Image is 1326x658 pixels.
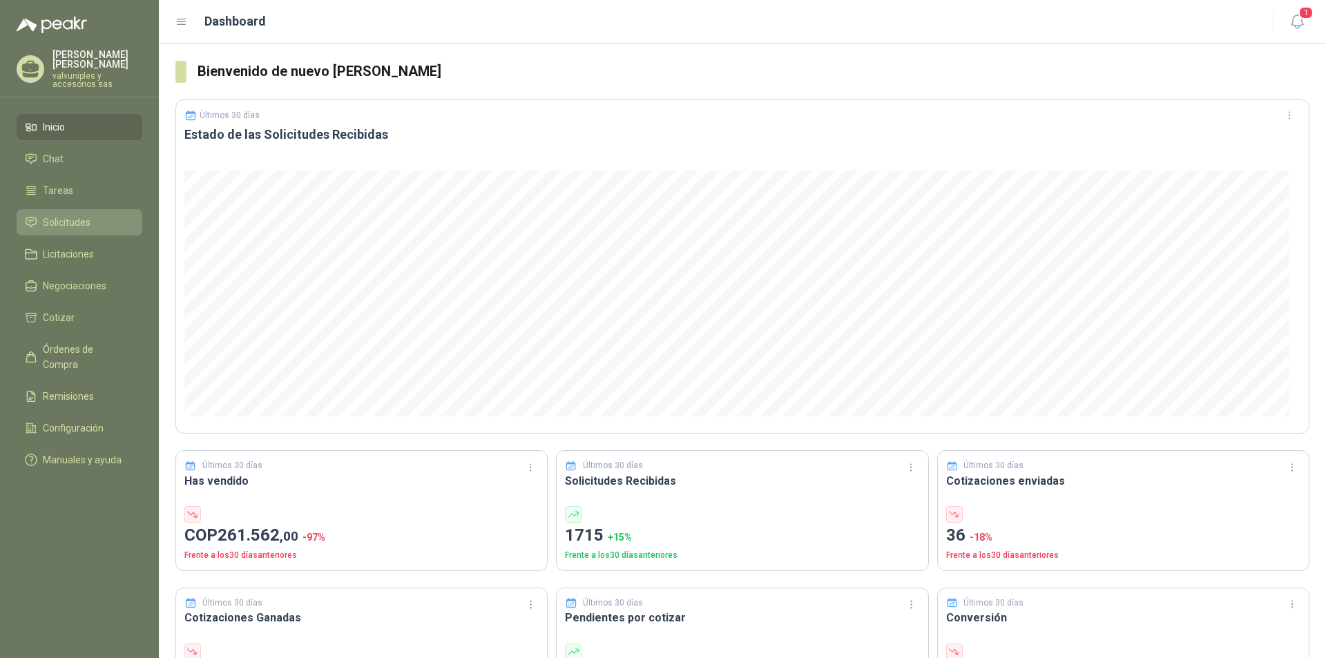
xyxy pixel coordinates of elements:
[565,472,919,490] h3: Solicitudes Recibidas
[184,523,539,549] p: COP
[280,528,298,544] span: ,00
[43,452,122,467] span: Manuales y ayuda
[17,447,142,473] a: Manuales y ayuda
[17,114,142,140] a: Inicio
[946,472,1300,490] h3: Cotizaciones enviadas
[608,532,632,543] span: + 15 %
[17,17,87,33] img: Logo peakr
[565,609,919,626] h3: Pendientes por cotizar
[565,523,919,549] p: 1715
[184,549,539,562] p: Frente a los 30 días anteriores
[43,151,64,166] span: Chat
[17,383,142,409] a: Remisiones
[43,215,90,230] span: Solicitudes
[970,532,992,543] span: -18 %
[946,549,1300,562] p: Frente a los 30 días anteriores
[963,597,1024,610] p: Últimos 30 días
[202,597,262,610] p: Últimos 30 días
[198,61,1309,82] h3: Bienvenido de nuevo [PERSON_NAME]
[17,304,142,331] a: Cotizar
[1298,6,1314,19] span: 1
[204,12,266,31] h1: Dashboard
[43,119,65,135] span: Inicio
[565,549,919,562] p: Frente a los 30 días anteriores
[202,459,262,472] p: Últimos 30 días
[946,523,1300,549] p: 36
[43,183,73,198] span: Tareas
[17,336,142,378] a: Órdenes de Compra
[200,110,260,120] p: Últimos 30 días
[184,472,539,490] h3: Has vendido
[43,420,104,436] span: Configuración
[52,50,142,69] p: [PERSON_NAME] [PERSON_NAME]
[1285,10,1309,35] button: 1
[43,342,129,372] span: Órdenes de Compra
[184,609,539,626] h3: Cotizaciones Ganadas
[43,246,94,262] span: Licitaciones
[583,597,643,610] p: Últimos 30 días
[17,415,142,441] a: Configuración
[946,609,1300,626] h3: Conversión
[17,177,142,204] a: Tareas
[52,72,142,88] p: valvuniples y accesorios sas
[43,389,94,404] span: Remisiones
[43,278,106,293] span: Negociaciones
[17,273,142,299] a: Negociaciones
[963,459,1024,472] p: Últimos 30 días
[17,209,142,235] a: Solicitudes
[184,126,1300,143] h3: Estado de las Solicitudes Recibidas
[17,241,142,267] a: Licitaciones
[583,459,643,472] p: Últimos 30 días
[43,310,75,325] span: Cotizar
[17,146,142,172] a: Chat
[302,532,325,543] span: -97 %
[218,525,298,545] span: 261.562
